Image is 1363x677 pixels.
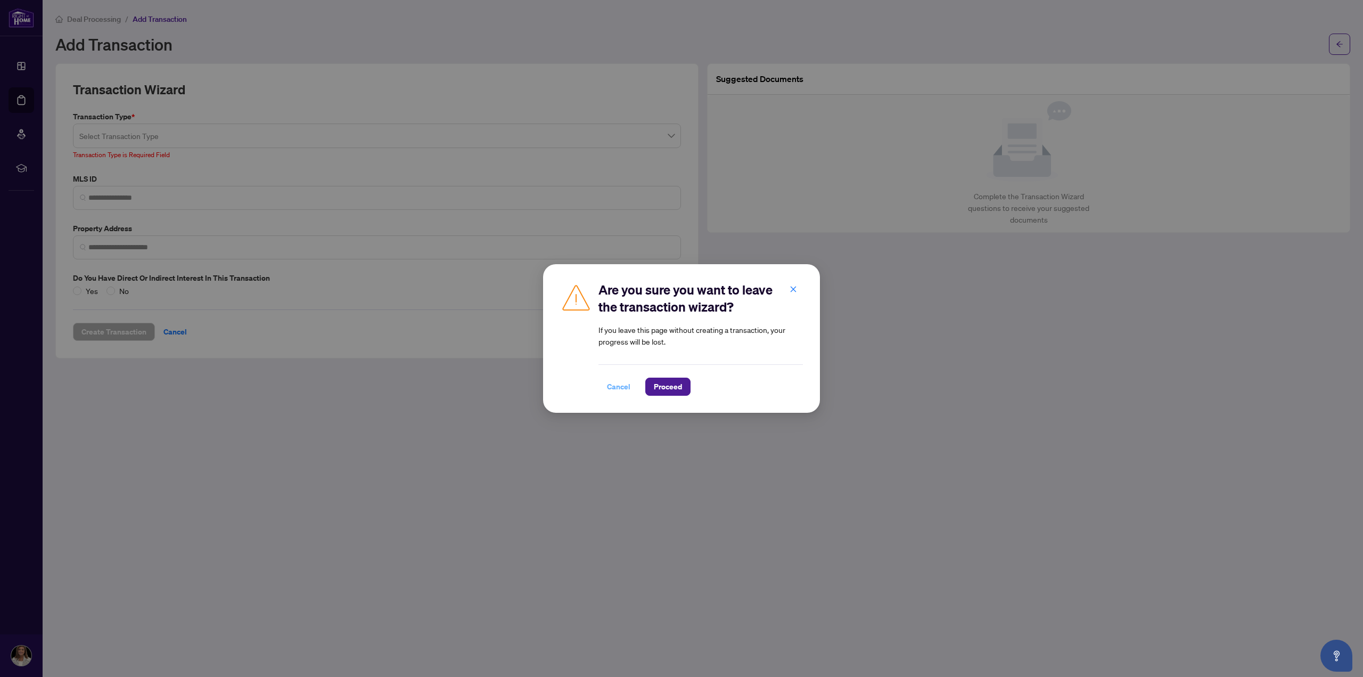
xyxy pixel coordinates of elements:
h2: Are you sure you want to leave the transaction wizard? [598,281,803,315]
span: Cancel [607,378,630,395]
button: Open asap [1320,640,1352,672]
button: Cancel [598,378,639,396]
button: Proceed [645,378,691,396]
span: Proceed [654,378,682,395]
span: close [790,286,797,293]
article: If you leave this page without creating a transaction, your progress will be lost. [598,324,803,347]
